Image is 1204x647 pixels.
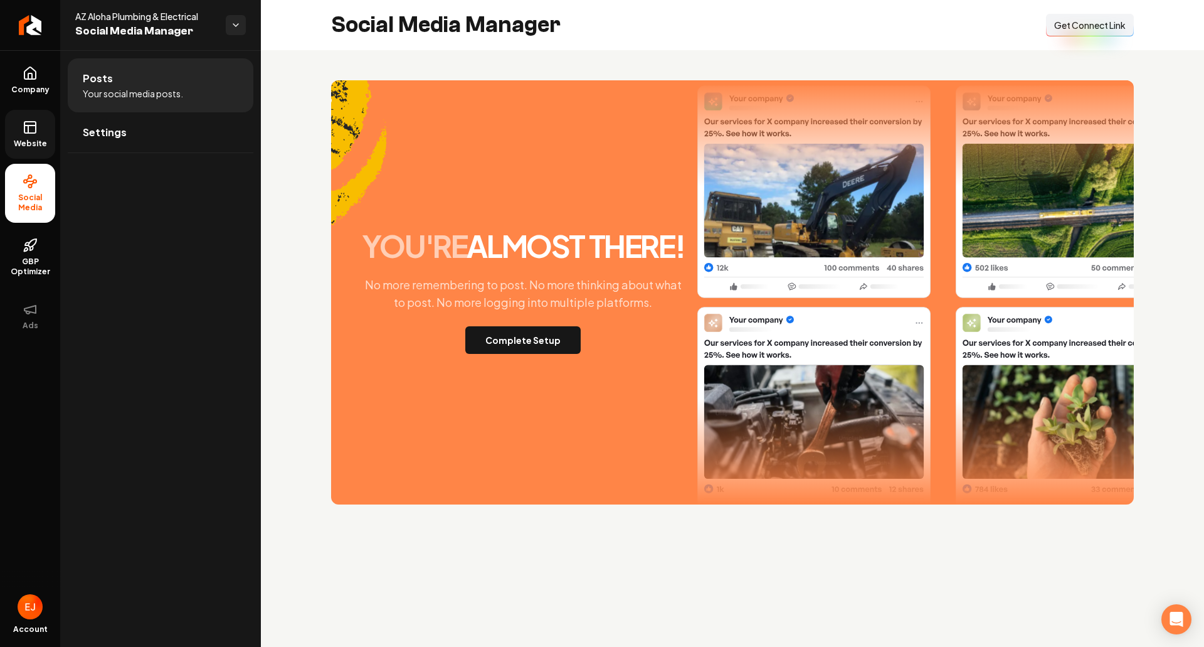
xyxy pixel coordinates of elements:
button: Ads [5,292,55,341]
span: Social Media Manager [75,23,216,40]
span: Settings [83,125,127,140]
a: Company [5,56,55,105]
span: Ads [18,321,43,331]
span: Your social media posts. [83,87,183,100]
button: Get Connect Link [1046,14,1134,36]
img: Post Two [956,90,1189,524]
a: Website [5,110,55,159]
span: you're [362,227,467,265]
span: Website [9,139,52,149]
span: Company [6,85,55,95]
span: Account [13,624,48,634]
span: GBP Optimizer [5,257,55,277]
button: Open user button [18,594,43,619]
a: GBP Optimizer [5,228,55,287]
span: Get Connect Link [1054,19,1126,31]
div: Open Intercom Messenger [1161,604,1191,634]
button: Complete Setup [465,326,581,354]
p: No more remembering to post. No more thinking about what to post. No more logging into multiple p... [354,276,692,311]
h2: almost there! [362,231,684,261]
img: Rebolt Logo [19,15,42,35]
span: Social Media [5,193,55,213]
img: Post One [697,81,931,515]
span: AZ Aloha Plumbing & Electrical [75,10,216,23]
img: Accent [331,80,387,261]
img: Eduard Joers [18,594,43,619]
a: Settings [68,112,253,152]
h2: Social Media Manager [331,13,561,38]
span: Posts [83,71,113,86]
